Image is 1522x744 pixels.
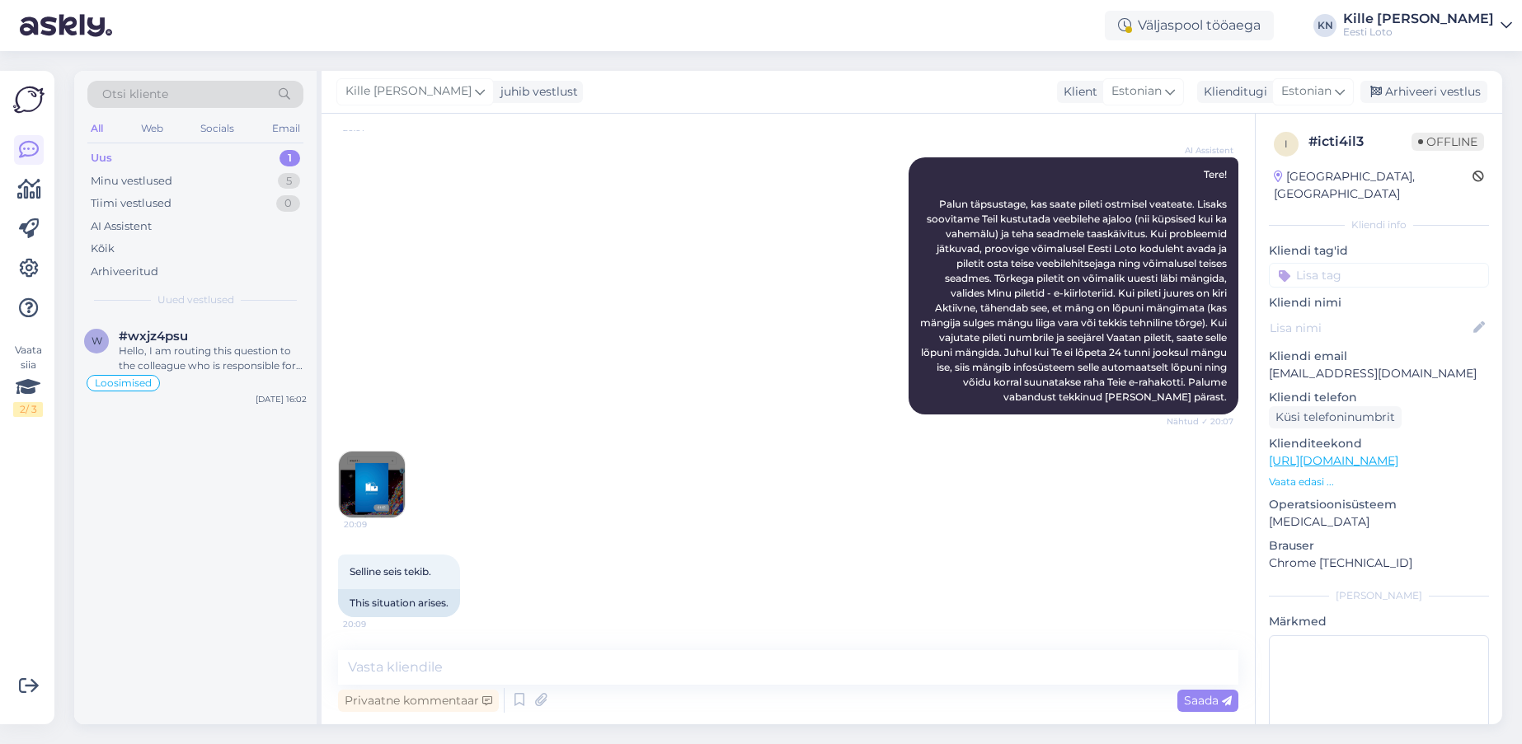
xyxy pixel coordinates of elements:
[339,452,405,517] img: Attachment
[1269,496,1489,513] p: Operatsioonisüsteem
[102,86,168,103] span: Otsi kliente
[138,118,167,139] div: Web
[1197,83,1267,101] div: Klienditugi
[1274,168,1473,203] div: [GEOGRAPHIC_DATA], [GEOGRAPHIC_DATA]
[95,378,152,388] span: Loosimised
[1269,365,1489,382] p: [EMAIL_ADDRESS][DOMAIN_NAME]
[278,173,300,190] div: 5
[1057,83,1097,101] div: Klient
[494,83,578,101] div: juhib vestlust
[1308,132,1412,152] div: # icti4il3
[91,264,158,280] div: Arhiveeritud
[256,393,307,405] div: [DATE] 16:02
[197,118,237,139] div: Socials
[1360,81,1487,103] div: Arhiveeri vestlus
[1269,588,1489,603] div: [PERSON_NAME]
[1343,12,1494,26] div: Kille [PERSON_NAME]
[345,82,472,101] span: Kille [PERSON_NAME]
[338,690,499,712] div: Privaatne kommentaar
[1313,14,1336,37] div: KN
[1269,389,1489,406] p: Kliendi telefon
[1269,554,1489,572] p: Chrome [TECHNICAL_ID]
[157,292,234,307] span: Uued vestlused
[1172,144,1233,157] span: AI Assistent
[1269,263,1489,288] input: Lisa tag
[91,195,171,212] div: Tiimi vestlused
[1269,537,1489,554] p: Brauser
[13,84,45,115] img: Askly Logo
[1269,613,1489,630] p: Märkmed
[350,565,431,578] span: Selline seis tekib.
[1281,82,1332,101] span: Estonian
[1269,435,1489,452] p: Klienditeekond
[91,241,115,257] div: Kõik
[1270,319,1470,337] input: Lisa nimi
[119,329,188,344] span: #wxjz4psu
[276,195,300,212] div: 0
[1269,218,1489,232] div: Kliendi info
[91,150,112,166] div: Uus
[1105,11,1274,40] div: Väljaspool tööaega
[92,335,102,347] span: w
[269,118,303,139] div: Email
[1343,12,1512,39] a: Kille [PERSON_NAME]Eesti Loto
[91,173,172,190] div: Minu vestlused
[1343,26,1494,39] div: Eesti Loto
[1269,513,1489,531] p: [MEDICAL_DATA]
[1269,348,1489,365] p: Kliendi email
[343,618,405,630] span: 20:09
[87,118,106,139] div: All
[1269,242,1489,260] p: Kliendi tag'id
[1111,82,1162,101] span: Estonian
[344,518,406,531] span: 20:09
[1269,453,1398,468] a: [URL][DOMAIN_NAME]
[1412,133,1484,151] span: Offline
[1269,294,1489,311] p: Kliendi nimi
[1269,475,1489,489] p: Vaata edasi ...
[1184,693,1232,708] span: Saada
[338,589,460,617] div: This situation arises.
[13,343,43,417] div: Vaata siia
[280,150,300,166] div: 1
[1285,138,1288,150] span: i
[1167,415,1233,428] span: Nähtud ✓ 20:07
[119,344,307,373] div: Hello, I am routing this question to the colleague who is responsible for this topic. The reply m...
[91,218,152,235] div: AI Assistent
[1269,406,1402,428] div: Küsi telefoninumbrit
[13,402,43,417] div: 2 / 3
